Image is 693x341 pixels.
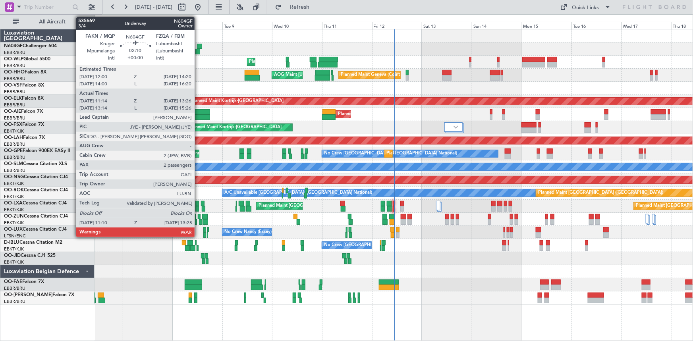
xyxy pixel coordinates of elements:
a: OO-LXACessna Citation CJ4 [4,201,67,206]
a: OO-FSXFalcon 7X [4,122,44,127]
div: Planned Maint [GEOGRAPHIC_DATA] ([GEOGRAPHIC_DATA] National) [259,200,402,212]
a: OO-WLPGlobal 5500 [4,57,50,62]
a: OO-[PERSON_NAME]Falcon 7X [4,293,74,297]
a: EBBR/BRU [4,285,25,291]
a: EBBR/BRU [4,76,25,82]
span: OO-ROK [4,188,24,193]
a: OO-ELKFalcon 8X [4,96,44,101]
span: OO-VSF [4,83,22,88]
div: Sat 13 [422,22,472,29]
a: OO-FAEFalcon 7X [4,279,44,284]
div: A/C Unavailable [GEOGRAPHIC_DATA] ([GEOGRAPHIC_DATA] National) [224,187,372,199]
div: Tue 16 [571,22,622,29]
div: Planned Maint [GEOGRAPHIC_DATA] ([GEOGRAPHIC_DATA] National) [386,148,530,160]
div: Planned Maint [GEOGRAPHIC_DATA] ([GEOGRAPHIC_DATA] National) [189,148,333,160]
div: Sun 7 [123,22,173,29]
div: Sun 14 [472,22,522,29]
button: Refresh [271,1,319,13]
div: No Crew [GEOGRAPHIC_DATA] ([GEOGRAPHIC_DATA] National) [324,148,457,160]
div: Thu 11 [322,22,372,29]
a: OO-ZUNCessna Citation CJ4 [4,214,68,219]
a: EBKT/KJK [4,220,24,226]
a: EBBR/BRU [4,102,25,108]
img: arrow-gray.svg [454,125,458,129]
a: EBBR/BRU [4,168,25,173]
div: Sat 6 [73,22,123,29]
div: Tue 9 [222,22,272,29]
a: EBKT/KJK [4,246,24,252]
span: OO-[PERSON_NAME] [4,293,52,297]
a: EBBR/BRU [4,63,25,69]
div: Planned Maint Geneva (Cointrin) [341,69,406,81]
span: Refresh [283,4,317,10]
div: Fri 12 [372,22,422,29]
div: Mon 15 [522,22,572,29]
a: EBBR/BRU [4,154,25,160]
a: EBBR/BRU [4,89,25,95]
span: [DATE] - [DATE] [135,4,172,11]
div: No Crew [GEOGRAPHIC_DATA] ([GEOGRAPHIC_DATA] National) [324,239,457,251]
a: OO-LUXCessna Citation CJ4 [4,227,67,232]
span: OO-AIE [4,109,21,114]
a: EBBR/BRU [4,141,25,147]
a: OO-VSFFalcon 8X [4,83,44,88]
a: EBBR/BRU [4,299,25,304]
a: OO-AIEFalcon 7X [4,109,43,114]
a: LFSN/ENC [4,233,26,239]
div: Planned Maint [GEOGRAPHIC_DATA] ([GEOGRAPHIC_DATA]) [338,108,463,120]
span: OO-GPE [4,148,23,153]
a: N604GFChallenger 604 [4,44,57,48]
a: OO-ROKCessna Citation CJ4 [4,188,68,193]
a: OO-HHOFalcon 8X [4,70,46,75]
span: OO-LAH [4,135,23,140]
a: OO-GPEFalcon 900EX EASy II [4,148,70,153]
a: OO-NSGCessna Citation CJ4 [4,175,68,179]
div: Quick Links [572,4,599,12]
span: OO-HHO [4,70,25,75]
span: OO-LXA [4,201,23,206]
div: No Crew Nancy (Essey) [224,226,272,238]
span: OO-ZUN [4,214,24,219]
div: Mon 8 [172,22,222,29]
button: All Aircraft [9,15,86,28]
a: EBKT/KJK [4,259,24,265]
div: Planned Maint Kortrijk-[GEOGRAPHIC_DATA] [189,121,282,133]
a: EBKT/KJK [4,181,24,187]
div: Wed 17 [622,22,672,29]
div: Wed 10 [272,22,322,29]
span: OO-ELK [4,96,22,101]
a: OO-LAHFalcon 7X [4,135,45,140]
a: OO-SLMCessna Citation XLS [4,162,67,166]
span: OO-NSG [4,175,24,179]
span: OO-SLM [4,162,23,166]
span: All Aircraft [21,19,84,25]
div: AOG Maint [US_STATE] ([GEOGRAPHIC_DATA]) [274,69,370,81]
span: D-IBLU [4,240,19,245]
div: [DATE] [96,16,110,23]
a: EBKT/KJK [4,194,24,200]
div: Planned Maint Liege [249,56,291,68]
span: OO-FSX [4,122,22,127]
a: EBBR/BRU [4,115,25,121]
button: Quick Links [556,1,615,13]
a: OO-JIDCessna CJ1 525 [4,253,56,258]
span: OO-WLP [4,57,23,62]
input: Trip Number [24,1,70,13]
span: OO-JID [4,253,21,258]
a: EBKT/KJK [4,207,24,213]
a: EBKT/KJK [4,128,24,134]
span: N604GF [4,44,23,48]
a: EBBR/BRU [4,50,25,56]
span: OO-FAE [4,279,22,284]
div: Planned Maint Kortrijk-[GEOGRAPHIC_DATA] [191,95,284,107]
a: D-IBLUCessna Citation M2 [4,240,62,245]
span: OO-LUX [4,227,23,232]
div: Planned Maint [GEOGRAPHIC_DATA] ([GEOGRAPHIC_DATA]) [538,187,663,199]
